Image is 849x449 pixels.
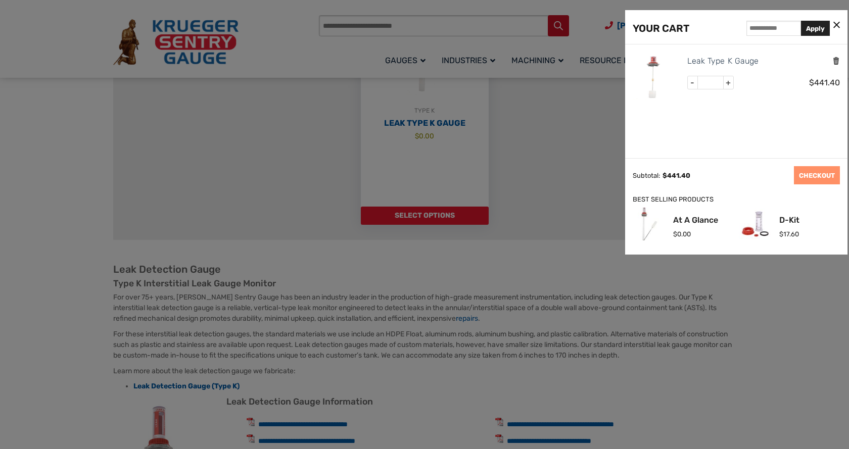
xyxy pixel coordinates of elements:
span: $ [779,230,783,238]
span: $ [809,78,814,87]
span: $ [663,172,667,179]
div: Subtotal: [633,172,660,179]
a: Remove this item [832,56,840,66]
a: CHECKOUT [794,166,840,184]
a: Leak Type K Gauge [687,55,759,68]
img: Leak Detection Gauge [633,55,678,100]
span: 0.00 [673,230,691,238]
img: At A Glance [633,208,666,240]
span: 441.40 [663,172,690,179]
button: Apply [801,21,830,36]
img: D-Kit [739,208,772,240]
div: YOUR CART [633,20,689,36]
a: At A Glance [673,216,718,224]
div: BEST SELLING PRODUCTS [633,194,840,205]
span: + [723,76,733,89]
span: - [688,76,698,89]
a: D-Kit [779,216,799,224]
span: $ [673,230,677,238]
span: 17.60 [779,230,799,238]
span: 441.40 [809,78,840,87]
